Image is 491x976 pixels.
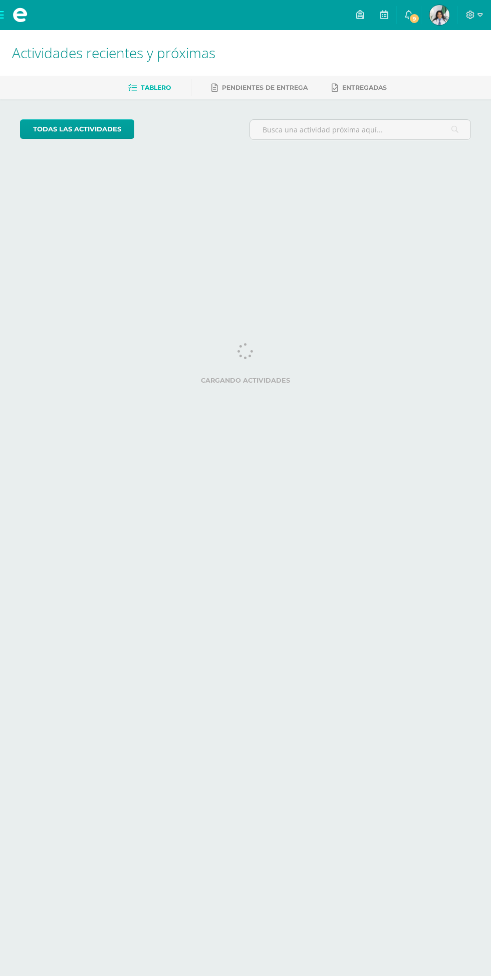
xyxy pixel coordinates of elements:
span: 9 [409,13,420,24]
input: Busca una actividad próxima aquí... [250,120,470,139]
a: todas las Actividades [20,119,134,139]
span: Entregadas [342,84,387,91]
span: Actividades recientes y próximas [12,43,215,62]
span: Tablero [141,84,171,91]
a: Pendientes de entrega [211,80,308,96]
a: Entregadas [332,80,387,96]
a: Tablero [128,80,171,96]
img: 7041e6c69181e21aed71338017ff0dd9.png [429,5,449,25]
span: Pendientes de entrega [222,84,308,91]
label: Cargando actividades [20,377,471,384]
